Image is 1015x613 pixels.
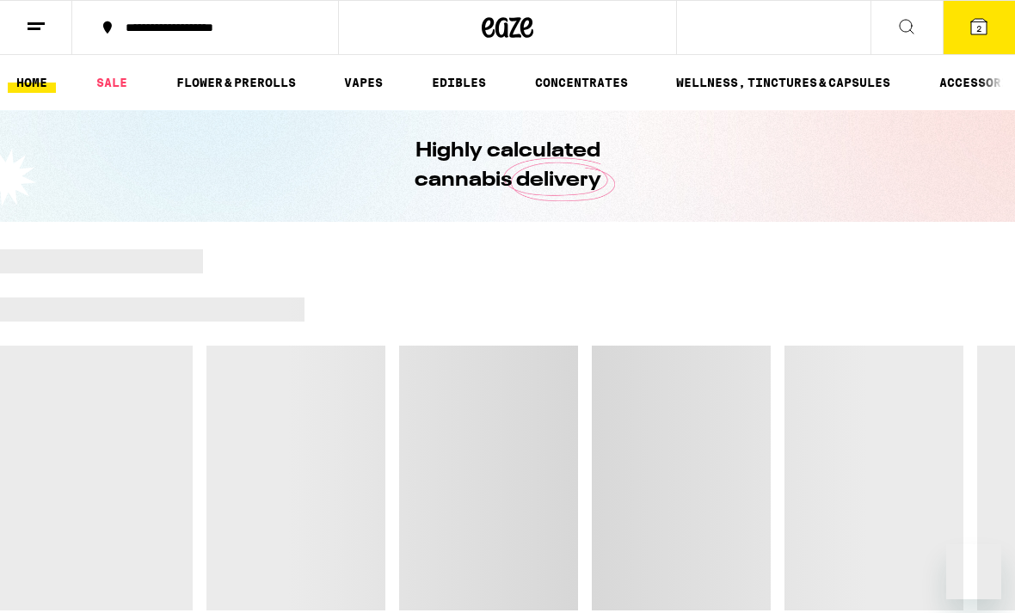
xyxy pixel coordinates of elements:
a: WELLNESS, TINCTURES & CAPSULES [667,72,899,93]
span: 2 [976,23,981,34]
button: 2 [943,1,1015,54]
a: FLOWER & PREROLLS [168,72,304,93]
iframe: Button to launch messaging window [946,544,1001,599]
h1: Highly calculated cannabis delivery [366,137,649,195]
a: CONCENTRATES [526,72,637,93]
a: VAPES [335,72,391,93]
a: HOME [8,72,56,93]
a: EDIBLES [423,72,495,93]
a: SALE [88,72,136,93]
